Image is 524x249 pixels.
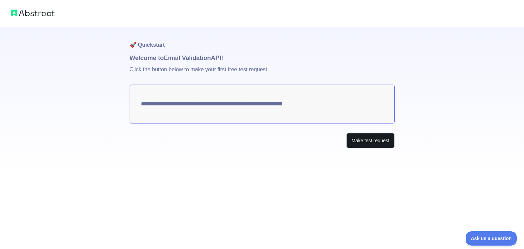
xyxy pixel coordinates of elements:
[130,63,395,85] p: Click the button below to make your first free test request.
[130,27,395,53] h1: 🚀 Quickstart
[130,53,395,63] h1: Welcome to Email Validation API!
[346,133,394,148] button: Make test request
[11,8,55,18] img: Abstract logo
[466,231,517,246] iframe: Toggle Customer Support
